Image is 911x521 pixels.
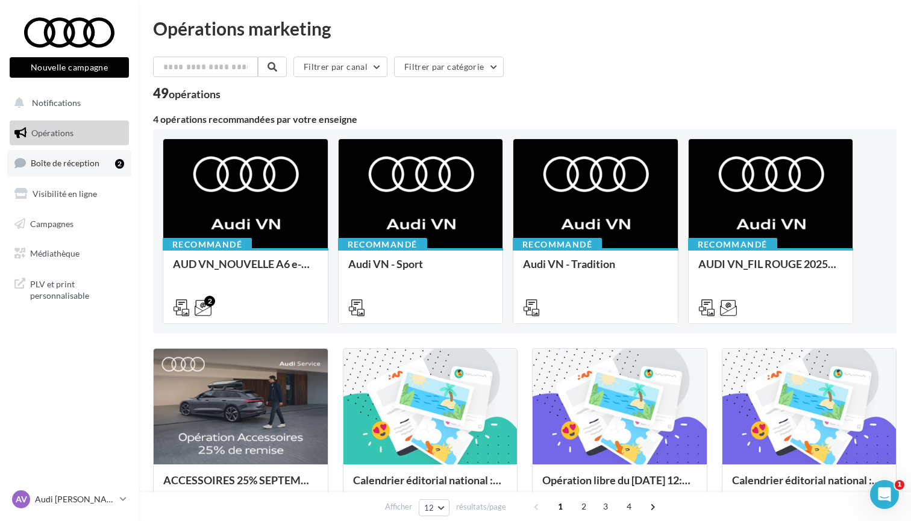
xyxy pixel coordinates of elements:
span: PLV et print personnalisable [30,276,124,302]
div: ACCESSOIRES 25% SEPTEMBRE - AUDI SERVICE [163,474,318,498]
div: 49 [153,87,221,100]
a: Visibilité en ligne [7,181,131,207]
div: Opération libre du [DATE] 12:06 [542,474,697,498]
a: Médiathèque [7,241,131,266]
span: 4 [619,497,639,516]
div: 4 opérations recommandées par votre enseigne [153,114,897,124]
div: Recommandé [688,238,777,251]
span: 1 [895,480,904,490]
button: Notifications [7,90,127,116]
div: Audi VN - Sport [348,258,493,282]
p: Audi [PERSON_NAME] [35,493,115,505]
div: Audi VN - Tradition [523,258,668,282]
a: PLV et print personnalisable [7,271,131,307]
div: Calendrier éditorial national : semaine du 25.08 au 31.08 [732,474,887,498]
span: résultats/page [456,501,506,513]
iframe: Intercom live chat [870,480,899,509]
span: Notifications [32,98,81,108]
span: Afficher [385,501,412,513]
div: Calendrier éditorial national : du 02.09 au 03.09 [353,474,508,498]
span: 1 [551,497,570,516]
span: Campagnes [30,218,74,228]
div: AUD VN_NOUVELLE A6 e-tron [173,258,318,282]
span: Opérations [31,128,74,138]
a: AV Audi [PERSON_NAME] [10,488,129,511]
button: Nouvelle campagne [10,57,129,78]
div: AUDI VN_FIL ROUGE 2025 - A1, Q2, Q3, Q5 et Q4 e-tron [698,258,844,282]
div: Recommandé [513,238,602,251]
span: AV [16,493,27,505]
a: Campagnes [7,211,131,237]
span: Médiathèque [30,248,80,258]
div: 2 [115,159,124,169]
div: 2 [204,296,215,307]
span: Visibilité en ligne [33,189,97,199]
span: 2 [574,497,593,516]
button: Filtrer par canal [293,57,387,77]
div: Recommandé [163,238,252,251]
a: Opérations [7,120,131,146]
div: opérations [169,89,221,99]
a: Boîte de réception2 [7,150,131,176]
button: Filtrer par catégorie [394,57,504,77]
button: 12 [419,499,449,516]
div: Opérations marketing [153,19,897,37]
span: 12 [424,503,434,513]
span: Boîte de réception [31,158,99,168]
span: 3 [596,497,615,516]
div: Recommandé [338,238,427,251]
